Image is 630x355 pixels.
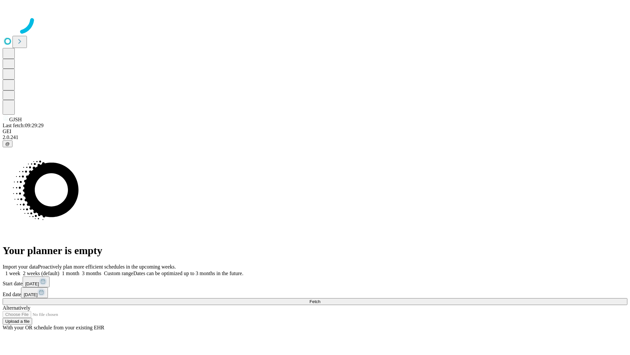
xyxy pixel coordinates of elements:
[9,117,22,122] span: GJSH
[82,271,101,276] span: 3 months
[3,264,38,270] span: Import your data
[23,276,50,287] button: [DATE]
[5,141,10,146] span: @
[3,123,44,128] span: Last fetch: 09:29:29
[25,281,39,286] span: [DATE]
[3,134,627,140] div: 2.0.241
[3,287,627,298] div: End date
[3,140,12,147] button: @
[5,271,20,276] span: 1 week
[23,271,59,276] span: 2 weeks (default)
[3,318,32,325] button: Upload a file
[38,264,176,270] span: Proactively plan more efficient schedules in the upcoming weeks.
[3,325,104,330] span: With your OR schedule from your existing EHR
[104,271,133,276] span: Custom range
[24,292,37,297] span: [DATE]
[3,129,627,134] div: GEI
[3,298,627,305] button: Fetch
[309,299,320,304] span: Fetch
[21,287,48,298] button: [DATE]
[133,271,243,276] span: Dates can be optimized up to 3 months in the future.
[3,305,30,311] span: Alternatively
[62,271,79,276] span: 1 month
[3,276,627,287] div: Start date
[3,245,627,257] h1: Your planner is empty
